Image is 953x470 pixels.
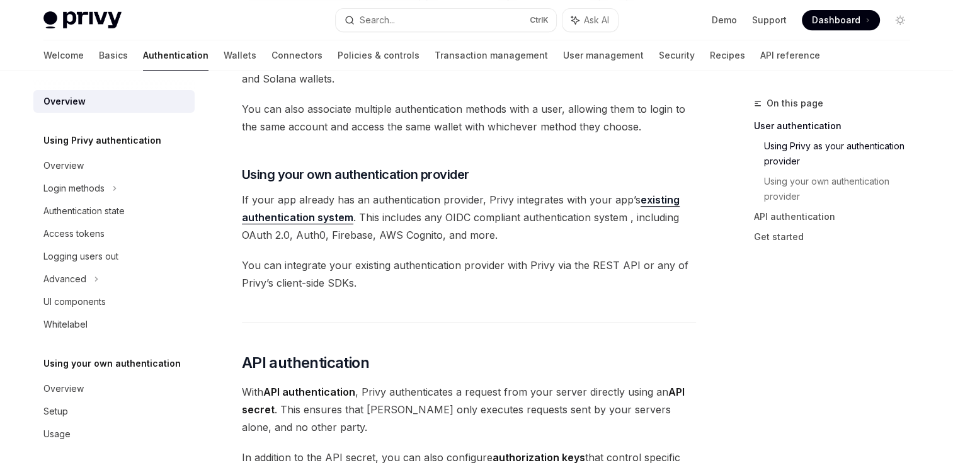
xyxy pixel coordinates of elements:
a: Logging users out [33,245,195,268]
h5: Using your own authentication [43,356,181,371]
a: Support [752,14,787,26]
a: Authentication [143,40,208,71]
span: Ask AI [584,14,609,26]
strong: authorization keys [493,451,585,464]
a: User management [563,40,644,71]
a: Policies & controls [338,40,419,71]
div: Setup [43,404,68,419]
a: Connectors [271,40,322,71]
a: Using your own authentication provider [764,171,920,207]
div: Overview [43,158,84,173]
a: Whitelabel [33,313,195,336]
div: Overview [43,94,86,109]
a: Authentication state [33,200,195,222]
a: User authentication [754,116,920,136]
div: Search... [360,13,395,28]
a: Demo [712,14,737,26]
strong: API authentication [263,386,355,398]
a: API authentication [754,207,920,227]
span: Ctrl K [530,15,549,25]
span: With , Privy authenticates a request from your server directly using an . This ensures that [PERS... [242,383,696,436]
span: You can integrate your existing authentication provider with Privy via the REST API or any of Pri... [242,256,696,292]
a: Using Privy as your authentication provider [764,136,920,171]
span: On this page [767,96,823,111]
div: Logging users out [43,249,118,264]
span: API authentication [242,353,369,373]
div: UI components [43,294,106,309]
a: Dashboard [802,10,880,30]
a: Basics [99,40,128,71]
div: Whitelabel [43,317,88,332]
span: Dashboard [812,14,860,26]
a: Recipes [710,40,745,71]
a: Wallets [224,40,256,71]
div: Login methods [43,181,105,196]
a: Get started [754,227,920,247]
button: Ask AI [562,9,618,32]
div: Authentication state [43,203,125,219]
a: API reference [760,40,820,71]
span: You can also associate multiple authentication methods with a user, allowing them to login to the... [242,100,696,135]
img: light logo [43,11,122,29]
button: Toggle dark mode [890,10,910,30]
div: Overview [43,381,84,396]
a: Setup [33,400,195,423]
a: Overview [33,90,195,113]
span: Using your own authentication provider [242,166,469,183]
h5: Using Privy authentication [43,133,161,148]
div: Access tokens [43,226,105,241]
a: Overview [33,377,195,400]
a: Access tokens [33,222,195,245]
div: Advanced [43,272,86,287]
a: Transaction management [435,40,548,71]
a: Overview [33,154,195,177]
a: Security [659,40,695,71]
a: UI components [33,290,195,313]
span: If your app already has an authentication provider, Privy integrates with your app’s . This inclu... [242,191,696,244]
div: Usage [43,427,71,442]
a: Welcome [43,40,84,71]
a: Usage [33,423,195,445]
button: Search...CtrlK [336,9,556,32]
